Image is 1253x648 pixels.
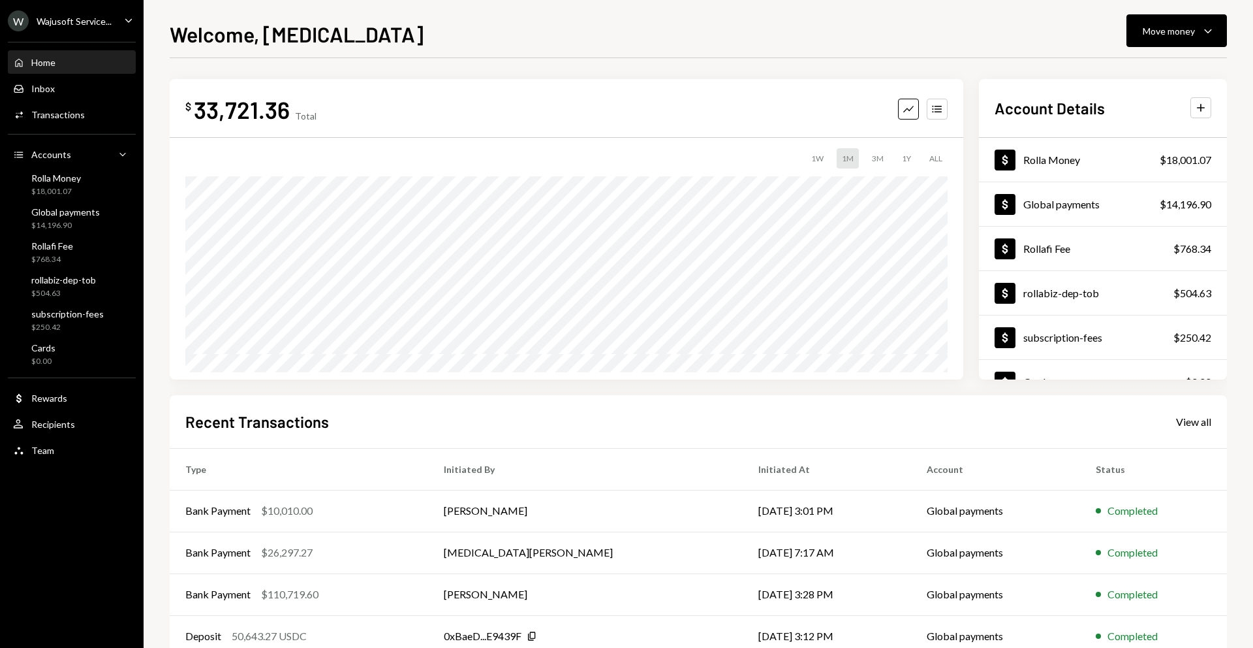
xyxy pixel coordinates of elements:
[911,490,1080,532] td: Global payments
[31,172,81,184] div: Rolla Money
[1143,24,1195,38] div: Move money
[1176,415,1211,429] div: View all
[8,103,136,126] a: Transactions
[428,532,743,574] td: [MEDICAL_DATA][PERSON_NAME]
[31,240,73,251] div: Rollafi Fee
[31,254,73,265] div: $768.34
[837,148,859,169] div: 1M
[31,186,81,197] div: $18,001.07
[1080,448,1227,490] th: Status
[31,308,104,319] div: subscription-fees
[8,338,136,370] a: Cards$0.00
[185,100,191,113] div: $
[1173,330,1211,346] div: $250.42
[995,97,1105,119] h2: Account Details
[743,532,911,574] td: [DATE] 7:17 AM
[31,109,85,120] div: Transactions
[897,148,916,169] div: 1Y
[743,490,911,532] td: [DATE] 3:01 PM
[31,149,71,160] div: Accounts
[1023,287,1099,299] div: rollabiz-dep-tob
[295,110,317,121] div: Total
[8,169,136,200] a: Rolla Money$18,001.07
[185,628,221,644] div: Deposit
[8,412,136,436] a: Recipients
[1023,331,1102,344] div: subscription-fees
[31,342,55,353] div: Cards
[185,411,329,432] h2: Recent Transactions
[867,148,889,169] div: 3M
[31,288,96,299] div: $504.63
[261,545,313,560] div: $26,297.27
[1023,242,1070,255] div: Rollafi Fee
[979,182,1227,226] a: Global payments$14,196.90
[8,386,136,410] a: Rewards
[185,545,251,560] div: Bank Payment
[1176,414,1211,429] a: View all
[194,95,290,124] div: 33,721.36
[31,356,55,367] div: $0.00
[31,445,54,456] div: Team
[1185,374,1211,390] div: $0.00
[1173,241,1211,257] div: $768.34
[806,148,829,169] div: 1W
[979,271,1227,315] a: rollabiz-dep-tob$504.63
[911,532,1080,574] td: Global payments
[924,148,948,169] div: ALL
[1173,285,1211,301] div: $504.63
[444,628,521,644] div: 0xBaeD...E9439F
[1107,545,1158,560] div: Completed
[8,438,136,462] a: Team
[743,448,911,490] th: Initiated At
[185,503,251,519] div: Bank Payment
[8,10,29,31] div: W
[185,587,251,602] div: Bank Payment
[31,322,104,333] div: $250.42
[1160,152,1211,168] div: $18,001.07
[979,360,1227,404] a: Cards$0.00
[979,138,1227,182] a: Rolla Money$18,001.07
[1023,198,1100,210] div: Global payments
[8,304,136,336] a: subscription-fees$250.42
[31,206,100,218] div: Global payments
[232,628,307,644] div: 50,643.27 USDC
[1023,376,1050,388] div: Cards
[743,574,911,615] td: [DATE] 3:28 PM
[428,574,743,615] td: [PERSON_NAME]
[261,503,313,519] div: $10,010.00
[8,76,136,100] a: Inbox
[1107,503,1158,519] div: Completed
[31,220,100,231] div: $14,196.90
[428,490,743,532] td: [PERSON_NAME]
[31,419,75,430] div: Recipients
[979,316,1227,359] a: subscription-fees$250.42
[1126,14,1227,47] button: Move money
[170,448,428,490] th: Type
[1107,587,1158,602] div: Completed
[979,227,1227,270] a: Rollafi Fee$768.34
[170,21,424,47] h1: Welcome, [MEDICAL_DATA]
[37,16,112,27] div: Wajusoft Service...
[261,587,318,602] div: $110,719.60
[1107,628,1158,644] div: Completed
[31,57,55,68] div: Home
[31,274,96,285] div: rollabiz-dep-tob
[911,574,1080,615] td: Global payments
[31,393,67,404] div: Rewards
[8,236,136,268] a: Rollafi Fee$768.34
[31,83,55,94] div: Inbox
[1023,154,1080,166] div: Rolla Money
[8,142,136,166] a: Accounts
[8,270,136,302] a: rollabiz-dep-tob$504.63
[8,50,136,74] a: Home
[1160,197,1211,212] div: $14,196.90
[8,202,136,234] a: Global payments$14,196.90
[428,448,743,490] th: Initiated By
[911,448,1080,490] th: Account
